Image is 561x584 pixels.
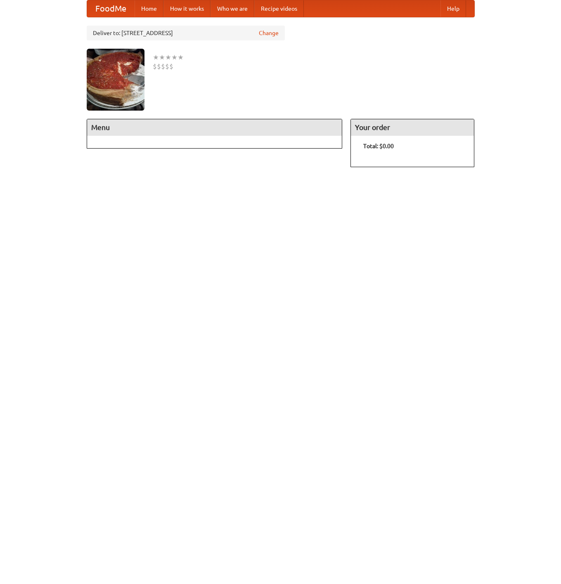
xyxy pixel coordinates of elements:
a: Help [440,0,466,17]
h4: Menu [87,119,342,136]
li: ★ [178,53,184,62]
li: $ [153,62,157,71]
li: $ [169,62,173,71]
li: $ [161,62,165,71]
h4: Your order [351,119,474,136]
li: ★ [171,53,178,62]
li: ★ [153,53,159,62]
img: angular.jpg [87,49,144,111]
a: Who we are [211,0,254,17]
a: Recipe videos [254,0,304,17]
a: FoodMe [87,0,135,17]
a: Home [135,0,163,17]
b: Total: $0.00 [363,143,394,149]
li: ★ [165,53,171,62]
li: $ [165,62,169,71]
div: Deliver to: [STREET_ADDRESS] [87,26,285,40]
a: How it works [163,0,211,17]
li: ★ [159,53,165,62]
a: Change [259,29,279,37]
li: $ [157,62,161,71]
